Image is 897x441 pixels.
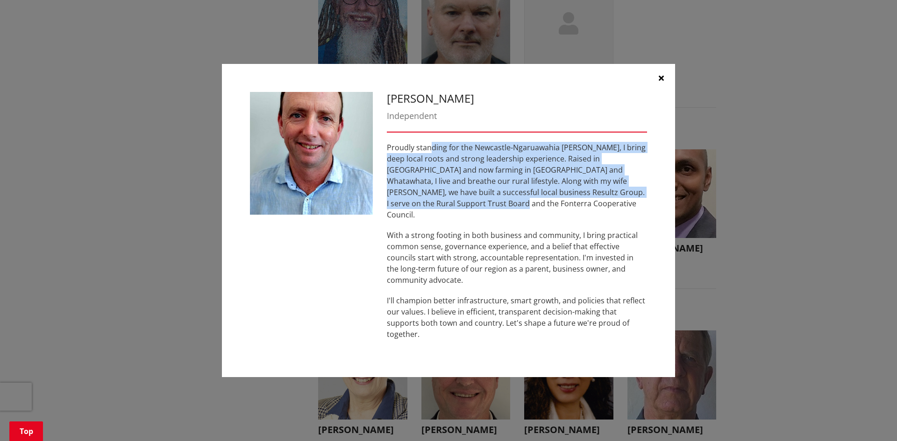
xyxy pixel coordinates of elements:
h3: [PERSON_NAME] [387,92,647,105]
img: WO-W-NN__COOMBES_G__VDnCw [250,92,373,215]
p: Proudly standing for the Newcastle-Ngaruawahia [PERSON_NAME], I bring deep local roots and strong... [387,142,647,220]
iframe: Messenger Launcher [854,402,888,435]
p: With a strong footing in both business and community, I bring practical common sense, governance ... [387,230,647,286]
p: I'll champion better infrastructure, smart growth, and policies that reflect our values. I believ... [387,295,647,340]
div: Independent [387,110,647,122]
a: Top [9,421,43,441]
